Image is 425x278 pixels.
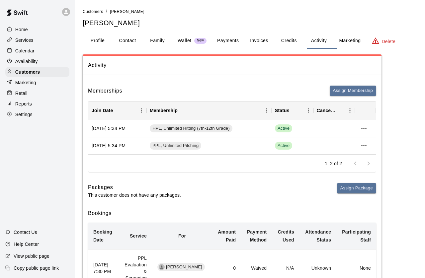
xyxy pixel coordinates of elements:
[272,101,313,120] div: Status
[15,47,35,54] p: Calendar
[275,143,292,149] span: Active
[88,87,122,95] h6: Memberships
[15,101,32,107] p: Reports
[88,120,146,137] div: [DATE] 5:34 PM
[130,233,147,239] b: Service
[244,33,274,49] button: Invoices
[15,69,40,75] p: Customers
[15,26,28,33] p: Home
[83,33,113,49] button: Profile
[345,105,355,115] button: Menu
[218,229,236,243] b: Amount Paid
[304,33,334,49] button: Activity
[178,233,186,239] b: For
[15,79,36,86] p: Marketing
[342,229,371,243] b: Participating Staff
[83,33,417,49] div: basic tabs example
[163,264,205,270] span: [PERSON_NAME]
[262,105,272,115] button: Menu
[275,124,292,132] span: Active
[146,101,272,120] div: Membership
[330,86,376,96] button: Assign Membership
[159,264,165,270] div: Braxton Frankenburger
[358,140,370,151] button: more actions
[305,229,331,243] b: Attendance Status
[382,38,395,45] p: Delete
[5,99,69,109] a: Reports
[14,241,39,247] p: Help Center
[113,33,142,49] button: Contact
[358,123,370,134] button: more actions
[5,35,69,45] a: Services
[88,183,181,192] h6: Packages
[5,56,69,66] a: Availability
[212,33,244,49] button: Payments
[275,125,292,132] span: Active
[15,111,33,118] p: Settings
[5,46,69,56] a: Calendar
[274,33,304,49] button: Credits
[5,78,69,88] a: Marketing
[313,101,355,120] div: Cancel Date
[15,90,28,97] p: Retail
[110,9,144,14] span: [PERSON_NAME]
[150,143,201,149] span: PPL, Unlimited Pitching
[83,9,103,14] a: Customers
[14,229,37,236] p: Contact Us
[336,106,345,115] button: Sort
[106,8,107,15] li: /
[150,142,204,150] a: PPL, Unlimited Pitching
[5,67,69,77] a: Customers
[290,106,299,115] button: Sort
[88,209,376,218] h6: Bookings
[113,106,122,115] button: Sort
[92,101,113,120] div: Join Date
[194,38,207,43] span: New
[5,88,69,98] a: Retail
[278,229,294,243] b: Credits Used
[5,25,69,35] a: Home
[150,124,234,132] a: HPL, Unlimited Hitting (7th-12th Grade)
[275,101,290,120] div: Status
[337,183,376,193] button: Assign Package
[83,8,417,15] nav: breadcrumb
[136,105,146,115] button: Menu
[247,229,267,243] b: Payment Method
[88,192,181,198] p: This customer does not have any packages.
[325,160,342,167] p: 1–2 of 2
[15,37,34,43] p: Services
[150,125,232,132] span: HPL, Unlimited Hitting (7th-12th Grade)
[88,137,146,155] div: [DATE] 5:34 PM
[275,142,292,150] span: Active
[178,106,187,115] button: Sort
[14,253,49,259] p: View public page
[93,229,112,243] b: Booking Date
[14,265,59,271] p: Copy public page link
[334,33,366,49] button: Marketing
[83,19,417,28] h5: [PERSON_NAME]
[303,105,313,115] button: Menu
[150,101,178,120] div: Membership
[142,33,172,49] button: Family
[5,109,69,119] a: Settings
[88,61,376,70] span: Activity
[342,265,371,271] p: None
[88,101,146,120] div: Join Date
[178,37,192,44] p: Wallet
[317,101,336,120] div: Cancel Date
[15,58,38,65] p: Availability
